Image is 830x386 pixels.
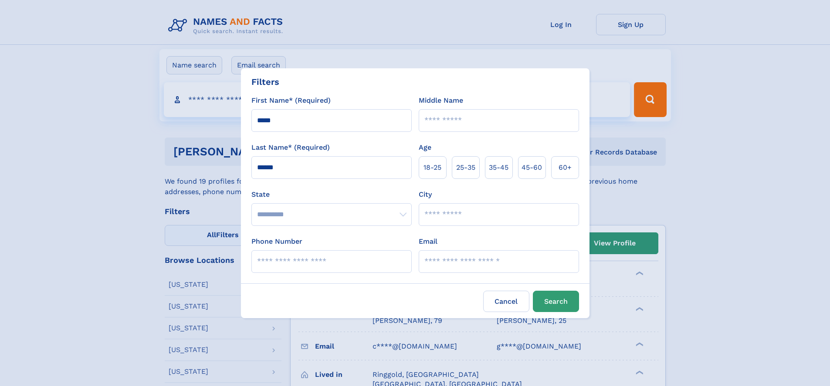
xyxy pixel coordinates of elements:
[483,291,529,312] label: Cancel
[423,162,441,173] span: 18‑25
[456,162,475,173] span: 25‑35
[251,75,279,88] div: Filters
[489,162,508,173] span: 35‑45
[251,189,412,200] label: State
[251,95,331,106] label: First Name* (Required)
[251,142,330,153] label: Last Name* (Required)
[251,236,302,247] label: Phone Number
[533,291,579,312] button: Search
[419,189,432,200] label: City
[419,95,463,106] label: Middle Name
[522,162,542,173] span: 45‑60
[559,162,572,173] span: 60+
[419,142,431,153] label: Age
[419,236,437,247] label: Email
